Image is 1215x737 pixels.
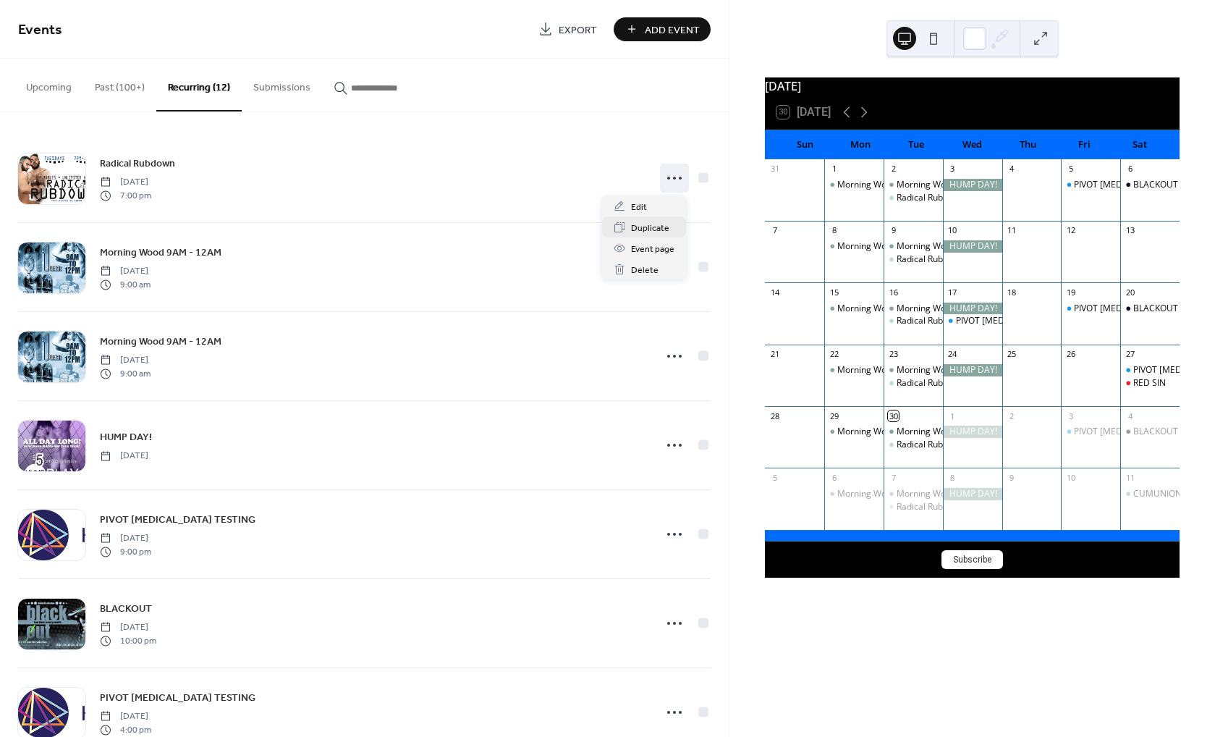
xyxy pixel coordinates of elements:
div: 14 [769,287,780,298]
div: Radical Rubdown [884,192,943,204]
a: PIVOT [MEDICAL_DATA] TESTING [100,689,255,706]
div: HUMP DAY! [943,426,1002,438]
div: Morning Wood 9AM - 12AM [897,179,1008,191]
div: Radical Rubdown [897,315,965,327]
div: RED SIN [1133,377,1166,389]
div: 11 [1007,225,1017,236]
div: 21 [769,349,780,360]
div: 22 [829,349,839,360]
span: PIVOT [MEDICAL_DATA] TESTING [100,691,255,706]
span: [DATE] [100,621,156,634]
div: 8 [947,472,958,483]
div: 11 [1125,472,1135,483]
a: PIVOT [MEDICAL_DATA] TESTING [100,511,255,528]
div: 30 [888,410,899,421]
span: Edit [631,200,647,215]
div: PIVOT [MEDICAL_DATA] TESTING [956,315,1090,327]
div: PIVOT HIV TESTING [1120,364,1180,376]
div: 29 [829,410,839,421]
span: 9:00 am [100,367,151,380]
div: Morning Wood 9AM - 12AM [884,488,943,500]
div: HUMP DAY! [943,364,1002,376]
div: Wed [944,130,1000,159]
button: Recurring (12) [156,59,242,111]
div: BLACKOUT [1133,426,1178,438]
div: 31 [769,164,780,174]
span: 9:00 am [100,278,151,291]
div: Thu [1000,130,1056,159]
div: Morning Wood 9AM - 12AM [837,303,949,315]
span: 7:00 pm [100,189,151,202]
span: [DATE] [100,450,148,463]
div: RED SIN [1120,377,1180,389]
div: [DATE] [765,77,1180,95]
button: Upcoming [14,59,83,110]
div: Morning Wood 9AM - 12AM [824,364,884,376]
button: Subscribe [941,550,1003,569]
a: Morning Wood 9AM - 12AM [100,244,221,261]
div: 1 [947,410,958,421]
div: 16 [888,287,899,298]
div: 9 [1007,472,1017,483]
div: Fri [1057,130,1112,159]
div: Radical Rubdown [897,501,965,513]
button: Past (100+) [83,59,156,110]
div: HUMP DAY! [943,179,1002,191]
div: 23 [888,349,899,360]
div: 18 [1007,287,1017,298]
div: PIVOT [MEDICAL_DATA] TESTING [1074,426,1208,438]
div: 4 [1007,164,1017,174]
div: Morning Wood 9AM - 12AM [897,364,1008,376]
div: Radical Rubdown [884,501,943,513]
div: Morning Wood 9AM - 12AM [837,426,949,438]
div: PIVOT HIV TESTING [1061,179,1120,191]
div: PIVOT [MEDICAL_DATA] TESTING [1074,179,1208,191]
span: [DATE] [100,176,151,189]
div: Radical Rubdown [884,377,943,389]
div: PIVOT [MEDICAL_DATA] TESTING [1074,303,1208,315]
div: 24 [947,349,958,360]
div: Radical Rubdown [884,315,943,327]
div: 12 [1065,225,1076,236]
div: 5 [1065,164,1076,174]
div: Morning Wood 9AM - 12AM [824,303,884,315]
button: Submissions [242,59,322,110]
div: 7 [769,225,780,236]
span: 10:00 pm [100,634,156,647]
div: PIVOT HIV TESTING [1061,303,1120,315]
div: 1 [829,164,839,174]
div: 28 [769,410,780,421]
span: PIVOT [MEDICAL_DATA] TESTING [100,513,255,528]
div: Mon [833,130,889,159]
span: Morning Wood 9AM - 12AM [100,334,221,350]
span: Delete [631,263,659,278]
div: 25 [1007,349,1017,360]
div: 26 [1065,349,1076,360]
div: 19 [1065,287,1076,298]
div: 4 [1125,410,1135,421]
div: Sun [776,130,832,159]
div: Sat [1112,130,1168,159]
div: 10 [1065,472,1076,483]
a: Radical Rubdown [100,155,175,172]
div: Morning Wood 9AM - 12AM [884,364,943,376]
div: Morning Wood 9AM - 12AM [884,303,943,315]
div: Morning Wood 9AM - 12AM [837,488,949,500]
div: Morning Wood 9AM - 12AM [824,240,884,253]
div: Morning Wood 9AM - 12AM [884,426,943,438]
div: 13 [1125,225,1135,236]
div: 17 [947,287,958,298]
div: Morning Wood 9AM - 12AM [824,426,884,438]
div: Morning Wood 9AM - 12AM [837,179,949,191]
button: Add Event [614,17,711,41]
div: BLACKOUT [1133,179,1178,191]
div: Morning Wood 9AM - 12AM [897,488,1008,500]
span: Morning Wood 9AM - 12AM [100,245,221,261]
span: [DATE] [100,265,151,278]
div: BLACKOUT [1120,426,1180,438]
div: 27 [1125,349,1135,360]
span: BLACKOUT [100,602,152,617]
div: BLACKOUT [1120,179,1180,191]
div: Radical Rubdown [897,439,965,451]
div: Morning Wood 9AM - 12AM [897,426,1008,438]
